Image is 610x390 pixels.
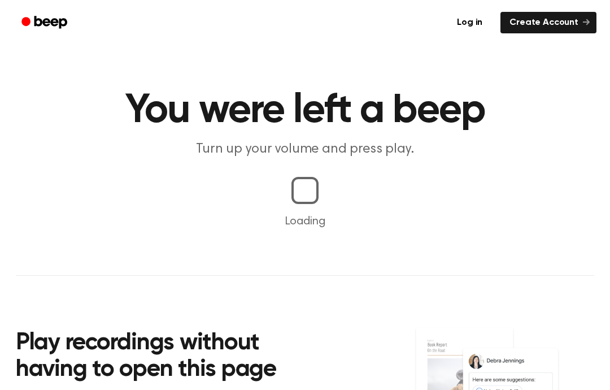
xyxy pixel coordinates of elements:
[16,90,594,131] h1: You were left a beep
[446,10,494,36] a: Log in
[500,12,596,33] a: Create Account
[14,12,77,34] a: Beep
[14,213,596,230] p: Loading
[88,140,522,159] p: Turn up your volume and press play.
[16,330,320,384] h2: Play recordings without having to open this page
